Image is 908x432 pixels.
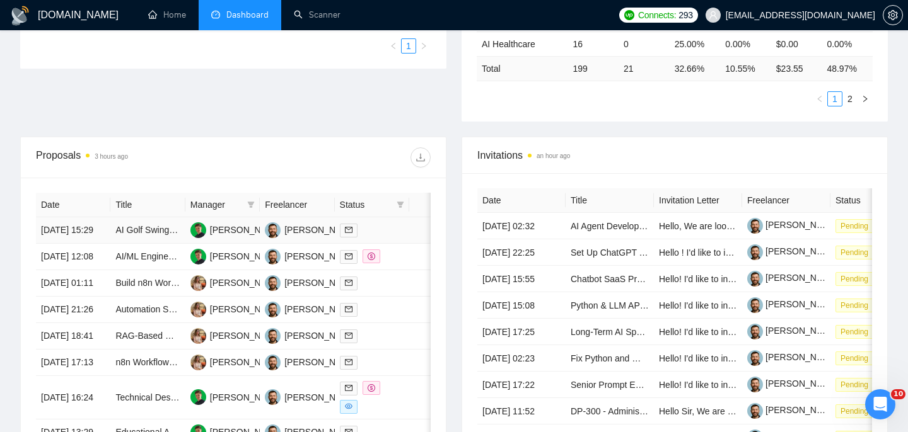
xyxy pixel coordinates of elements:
[812,91,827,106] button: left
[190,224,282,234] a: MB[PERSON_NAME]
[771,31,822,56] td: $0.00
[477,188,566,213] th: Date
[345,402,352,410] span: eye
[115,278,344,288] a: Build n8n Workflow with LLM to Auto-Tag Leads in CallRail
[638,8,676,22] span: Connects:
[190,392,282,402] a: MB[PERSON_NAME]
[747,273,838,283] a: [PERSON_NAME]
[835,326,878,336] a: Pending
[835,273,878,283] a: Pending
[265,355,281,370] img: VK
[265,392,357,402] a: VK[PERSON_NAME]
[36,297,110,323] td: [DATE] 21:26
[835,246,873,259] span: Pending
[345,358,352,366] span: mail
[670,31,721,56] td: 25.00%
[883,5,903,25] button: setting
[835,325,873,339] span: Pending
[115,251,402,261] a: AI/ML Engineer to Convert DWG or PDF Floor Plans into JSON Schemas
[835,379,878,389] a: Pending
[402,39,416,53] a: 1
[265,302,281,317] img: VK
[858,91,873,106] li: Next Page
[747,405,838,415] a: [PERSON_NAME]
[477,56,567,81] td: Total
[36,323,110,350] td: [DATE] 18:41
[265,249,281,264] img: VK
[720,31,771,56] td: 0.00%
[110,217,185,244] td: AI Golf Swing Training App Development
[284,302,357,316] div: [PERSON_NAME]
[571,353,735,363] a: Fix Python and Woocommerce integration
[835,298,873,312] span: Pending
[265,222,281,238] img: VK
[835,247,878,257] a: Pending
[891,389,905,399] span: 10
[265,304,357,314] a: VK[PERSON_NAME]
[368,384,375,392] span: dollar
[835,406,878,416] a: Pending
[835,353,878,363] a: Pending
[410,147,431,168] button: download
[571,380,795,390] a: Senior Prompt Engineer (LLM / AI Specialist – Freelance)
[190,222,206,238] img: MB
[110,350,185,376] td: n8n Workflow Development for Zoom Call note taker + idle vid
[190,330,282,340] a: AV[PERSON_NAME]
[865,389,895,419] iframe: Intercom live chat
[571,327,893,337] a: Long-Term AI Specialist Wanted | NLP, Chatbot, Automation & Prompt Engineering
[835,378,873,392] span: Pending
[420,42,428,50] span: right
[110,376,185,419] td: Technical Design Search Module for LLM
[284,390,357,404] div: [PERSON_NAME]
[110,244,185,270] td: AI/ML Engineer to Convert DWG or PDF Floor Plans into JSON Schemas
[110,193,185,217] th: Title
[624,10,634,20] img: upwork-logo.png
[835,351,873,365] span: Pending
[566,372,654,398] td: Senior Prompt Engineer (LLM / AI Specialist – Freelance)
[265,356,357,367] a: VK[PERSON_NAME]
[747,299,838,309] a: [PERSON_NAME]
[747,246,838,256] a: [PERSON_NAME]
[345,332,352,339] span: mail
[477,292,566,319] td: [DATE] 15:08
[747,326,838,336] a: [PERSON_NAME]
[115,331,319,341] a: RAG-Based Retrieval and Question-Answer System
[345,253,352,260] span: mail
[211,10,220,19] span: dashboard
[110,297,185,323] td: Automation Specialist – ChatGPT to Word & Image Workflow
[36,193,110,217] th: Date
[720,56,771,81] td: 10.55 %
[835,404,873,418] span: Pending
[190,302,206,317] img: AV
[115,357,358,367] a: n8n Workflow Development for Zoom Call note taker + idle vid
[265,251,357,261] a: VK[PERSON_NAME]
[245,195,257,214] span: filter
[477,372,566,398] td: [DATE] 17:22
[416,38,431,54] li: Next Page
[747,324,763,339] img: c1-JWQDXWEy3CnA6sRtFzzU22paoDq5cZnWyBNc3HWqwvuW0qNnjm1CMP-YmbEEtPC
[477,398,566,424] td: [DATE] 11:52
[747,297,763,313] img: c1-JWQDXWEy3CnA6sRtFzzU22paoDq5cZnWyBNc3HWqwvuW0qNnjm1CMP-YmbEEtPC
[883,10,902,20] span: setting
[36,147,233,168] div: Proposals
[390,42,397,50] span: left
[619,31,670,56] td: 0
[345,226,352,234] span: mail
[345,279,352,287] span: mail
[482,39,535,49] a: AI Healthcare
[566,345,654,372] td: Fix Python and Woocommerce integration
[654,188,742,213] th: Invitation Letter
[115,392,276,402] a: Technical Design Search Module for LLM
[368,253,375,260] span: dollar
[110,323,185,350] td: RAG-Based Retrieval and Question-Answer System
[190,355,206,370] img: AV
[190,277,282,287] a: AV[PERSON_NAME]
[571,300,831,310] a: Python & LLM API Specialist for AI Assistant Chatbot Development
[816,95,824,103] span: left
[265,277,357,287] a: VK[PERSON_NAME]
[747,378,838,389] a: [PERSON_NAME]
[670,56,721,81] td: 32.66 %
[210,355,282,369] div: [PERSON_NAME]
[265,275,281,291] img: VK
[566,188,654,213] th: Title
